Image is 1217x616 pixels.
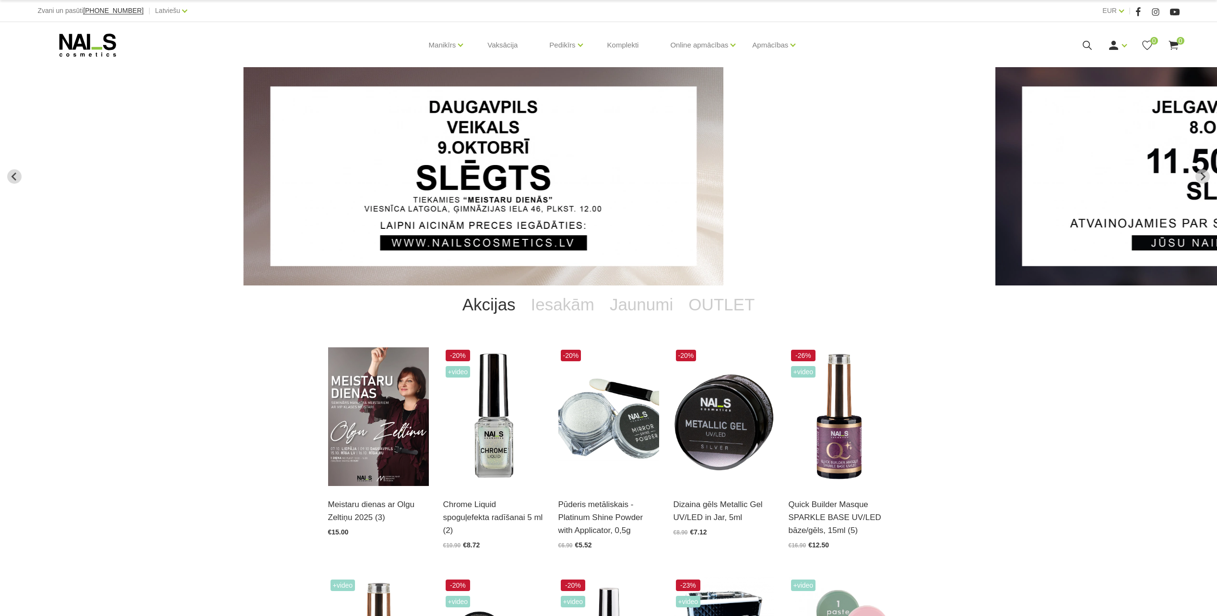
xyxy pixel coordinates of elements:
[331,580,355,591] span: +Video
[443,347,544,486] img: Dizaina produkts spilgtā spoguļa efekta radīšanai.LIETOŠANA: Pirms lietošanas nepieciešams sakrat...
[443,542,461,549] span: €10.90
[148,5,150,17] span: |
[480,22,525,68] a: Vaksācija
[443,498,544,537] a: Chrome Liquid spoguļefekta radīšanai 5 ml (2)
[328,498,429,524] a: Meistaru dienas ar Olgu Zeltiņu 2025 (3)
[600,22,647,68] a: Komplekti
[791,350,816,361] span: -26%
[1102,5,1117,16] a: EUR
[602,285,681,324] a: Jaunumi
[681,285,762,324] a: OUTLET
[37,5,143,17] div: Zvani un pasūti
[1177,37,1184,45] span: 0
[575,541,592,549] span: €5.52
[446,596,471,607] span: +Video
[446,366,471,378] span: +Video
[155,5,180,16] a: Latviešu
[561,596,586,607] span: +Video
[1168,39,1180,51] a: 0
[789,498,889,537] a: Quick Builder Masque SPARKLE BASE UV/LED bāze/gēls, 15ml (5)
[789,542,806,549] span: €16.90
[1129,5,1131,17] span: |
[561,580,586,591] span: -20%
[446,350,471,361] span: -20%
[328,347,429,486] img: ✨ Meistaru dienas ar Olgu Zeltiņu 2025 ✨ RUDENS / Seminārs manikīra meistariem Liepāja – 7. okt.,...
[549,26,575,64] a: Pedikīrs
[558,498,659,537] a: Pūderis metāliskais - Platinum Shine Powder with Applicator, 0,5g
[808,541,829,549] span: €12.50
[523,285,602,324] a: Iesakām
[1141,39,1153,51] a: 0
[673,498,774,524] a: Dizaina gēls Metallic Gel UV/LED in Jar, 5ml
[446,580,471,591] span: -20%
[673,529,688,536] span: €8.90
[83,7,143,14] a: [PHONE_NUMBER]
[789,347,889,486] img: Maskējoša, viegli mirdzoša bāze/gels. Unikāls produkts ar daudz izmantošanas iespējām: •Bāze gell...
[673,347,774,486] img: Metallic Gel UV/LED ir intensīvi pigmentets metala dizaina gēls, kas palīdz radīt reljefu zīmējum...
[791,366,816,378] span: +Video
[328,528,349,536] span: €15.00
[429,26,456,64] a: Manikīrs
[676,596,701,607] span: +Video
[676,580,701,591] span: -23%
[752,26,788,64] a: Apmācības
[676,350,697,361] span: -20%
[463,541,480,549] span: €8.72
[558,542,573,549] span: €6.90
[791,580,816,591] span: +Video
[561,350,581,361] span: -20%
[670,26,728,64] a: Online apmācības
[1195,169,1210,184] button: Next slide
[1150,37,1158,45] span: 0
[455,285,523,324] a: Akcijas
[7,169,22,184] button: Go to last slide
[243,67,973,285] li: 1 of 13
[690,528,707,536] span: €7.12
[558,347,659,486] img: Augstas kvalitātes, metāliskā spoguļefekta dizaina pūderis lieliskam spīdumam. Šobrīd aktuāls spi...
